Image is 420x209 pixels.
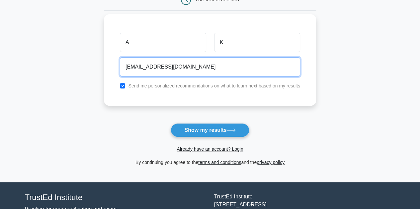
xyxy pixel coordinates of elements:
[25,193,206,202] h4: TrustEd Institute
[120,57,300,77] input: Email
[171,123,249,137] button: Show my results
[177,146,243,152] a: Already have an account? Login
[100,158,320,166] div: By continuing you agree to the and the
[257,160,285,165] a: privacy policy
[198,160,241,165] a: terms and conditions
[214,33,300,52] input: Last name
[128,83,300,88] label: Send me personalized recommendations on what to learn next based on my results
[120,33,206,52] input: First name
